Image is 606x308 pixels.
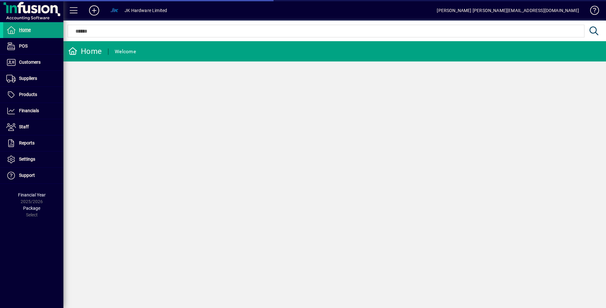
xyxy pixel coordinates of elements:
[19,124,29,129] span: Staff
[3,71,63,87] a: Suppliers
[19,60,41,65] span: Customers
[3,55,63,70] a: Customers
[3,38,63,54] a: POS
[3,151,63,167] a: Settings
[585,1,598,22] a: Knowledge Base
[3,135,63,151] a: Reports
[19,76,37,81] span: Suppliers
[3,119,63,135] a: Staff
[19,108,39,113] span: Financials
[19,173,35,178] span: Support
[125,5,167,16] div: JK Hardware Limited
[23,206,40,211] span: Package
[19,27,31,32] span: Home
[18,192,46,197] span: Financial Year
[3,103,63,119] a: Financials
[84,5,104,16] button: Add
[104,5,125,16] button: Profile
[115,47,136,57] div: Welcome
[3,87,63,103] a: Products
[3,168,63,183] a: Support
[437,5,579,16] div: [PERSON_NAME] [PERSON_NAME][EMAIL_ADDRESS][DOMAIN_NAME]
[68,46,102,56] div: Home
[19,140,35,145] span: Reports
[19,157,35,162] span: Settings
[19,43,28,48] span: POS
[19,92,37,97] span: Products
